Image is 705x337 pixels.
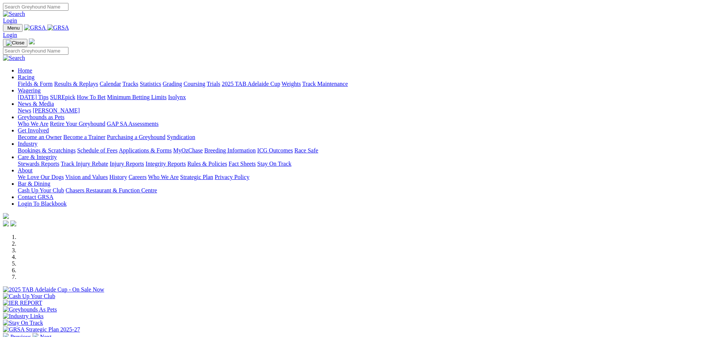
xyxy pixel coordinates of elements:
img: logo-grsa-white.png [29,38,35,44]
a: Grading [163,81,182,87]
a: Applications & Forms [119,147,172,154]
img: GRSA [47,24,69,31]
a: Racing [18,74,34,80]
a: Wagering [18,87,41,94]
button: Toggle navigation [3,39,27,47]
a: News & Media [18,101,54,107]
a: Purchasing a Greyhound [107,134,165,140]
a: Rules & Policies [187,161,227,167]
a: Results & Replays [54,81,98,87]
a: Weights [282,81,301,87]
div: Get Involved [18,134,702,141]
a: Statistics [140,81,161,87]
img: Industry Links [3,313,44,320]
img: Greyhounds As Pets [3,306,57,313]
div: Industry [18,147,702,154]
input: Search [3,47,68,55]
a: Care & Integrity [18,154,57,160]
a: Integrity Reports [145,161,186,167]
div: News & Media [18,107,702,114]
a: Fact Sheets [229,161,256,167]
a: Stay On Track [257,161,291,167]
a: Coursing [184,81,205,87]
a: About [18,167,33,173]
a: Privacy Policy [215,174,249,180]
img: Search [3,55,25,61]
img: logo-grsa-white.png [3,213,9,219]
img: Close [6,40,24,46]
a: Login [3,32,17,38]
a: Home [18,67,32,74]
a: Injury Reports [110,161,144,167]
img: Search [3,11,25,17]
a: We Love Our Dogs [18,174,64,180]
a: Syndication [167,134,195,140]
a: Become an Owner [18,134,62,140]
img: GRSA [24,24,46,31]
a: Track Maintenance [302,81,348,87]
div: Greyhounds as Pets [18,121,702,127]
a: [PERSON_NAME] [33,107,80,114]
a: Careers [128,174,147,180]
a: Industry [18,141,37,147]
img: Cash Up Your Club [3,293,55,300]
a: Bookings & Scratchings [18,147,75,154]
a: Breeding Information [204,147,256,154]
input: Search [3,3,68,11]
a: Who We Are [18,121,48,127]
a: Retire Your Greyhound [50,121,105,127]
a: Login To Blackbook [18,200,67,207]
a: Cash Up Your Club [18,187,64,193]
a: Get Involved [18,127,49,134]
a: Vision and Values [65,174,108,180]
a: GAP SA Assessments [107,121,159,127]
img: facebook.svg [3,220,9,226]
img: 2025 TAB Adelaide Cup - On Sale Now [3,286,104,293]
a: How To Bet [77,94,106,100]
div: Care & Integrity [18,161,702,167]
span: Menu [7,25,20,31]
a: ICG Outcomes [257,147,293,154]
a: Become a Trainer [63,134,105,140]
a: Bar & Dining [18,181,50,187]
div: Racing [18,81,702,87]
img: IER REPORT [3,300,42,306]
a: MyOzChase [173,147,203,154]
a: Trials [207,81,220,87]
a: SUREpick [50,94,75,100]
a: Contact GRSA [18,194,53,200]
a: Who We Are [148,174,179,180]
a: History [109,174,127,180]
button: Toggle navigation [3,24,23,32]
a: [DATE] Tips [18,94,48,100]
a: 2025 TAB Adelaide Cup [222,81,280,87]
div: Wagering [18,94,702,101]
a: Tracks [122,81,138,87]
img: GRSA Strategic Plan 2025-27 [3,326,80,333]
a: Greyhounds as Pets [18,114,64,120]
div: About [18,174,702,181]
a: Strategic Plan [180,174,213,180]
a: Schedule of Fees [77,147,117,154]
a: Stewards Reports [18,161,59,167]
a: Minimum Betting Limits [107,94,167,100]
a: Chasers Restaurant & Function Centre [66,187,157,193]
a: Track Injury Rebate [61,161,108,167]
img: Stay On Track [3,320,43,326]
a: Login [3,17,17,24]
a: Calendar [100,81,121,87]
div: Bar & Dining [18,187,702,194]
a: Fields & Form [18,81,53,87]
img: twitter.svg [10,220,16,226]
a: Isolynx [168,94,186,100]
a: Race Safe [294,147,318,154]
a: News [18,107,31,114]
